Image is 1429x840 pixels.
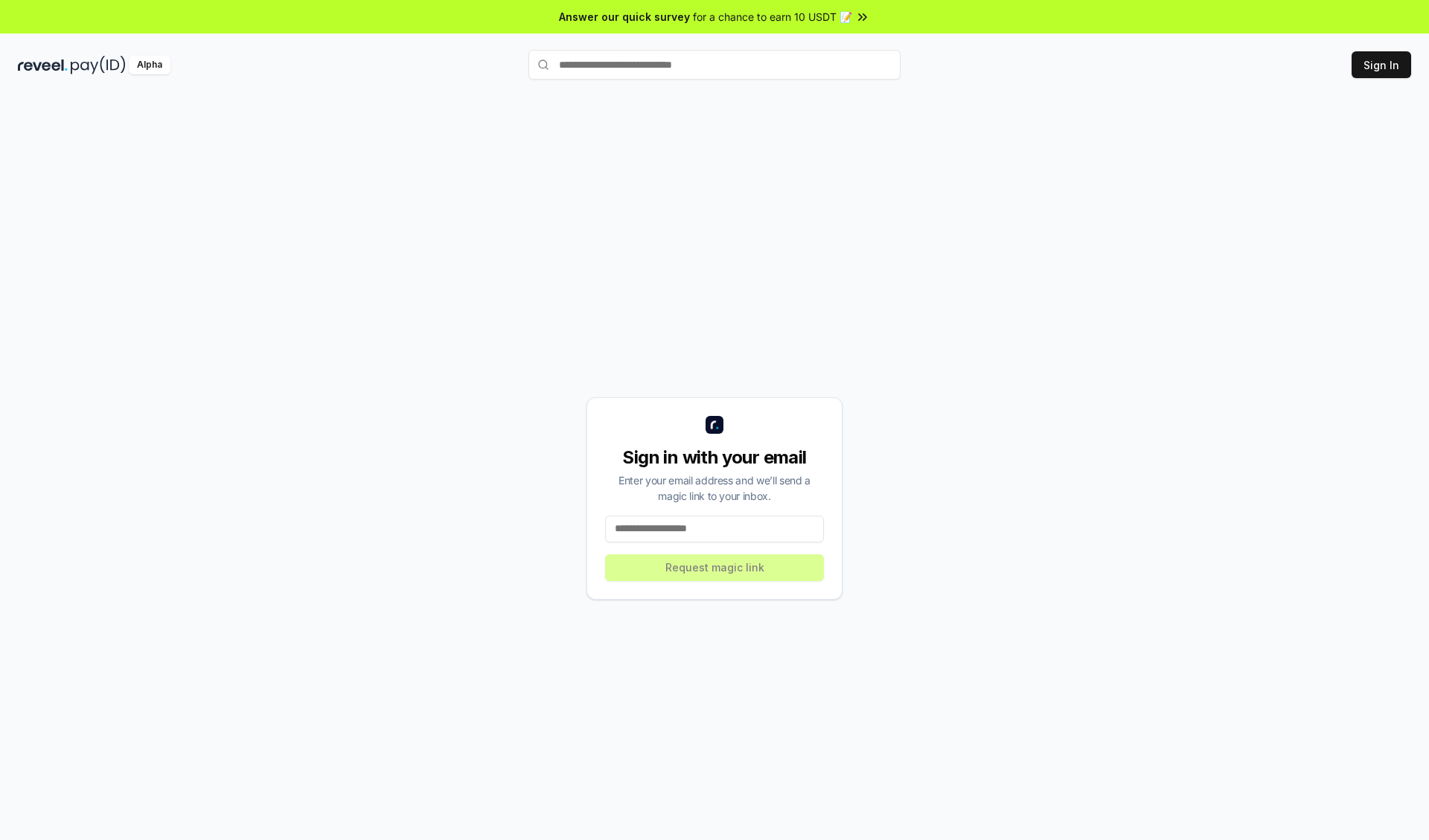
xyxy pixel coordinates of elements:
img: logo_small [706,416,723,434]
span: Answer our quick survey [559,9,690,25]
div: Enter your email address and we’ll send a magic link to your inbox. [605,472,824,504]
span: for a chance to earn 10 USDT 📝 [693,9,852,25]
img: reveel_dark [18,56,68,74]
div: Sign in with your email [605,446,824,469]
div: Alpha [129,56,170,74]
button: Sign In [1352,51,1411,78]
img: pay_id [71,56,126,74]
